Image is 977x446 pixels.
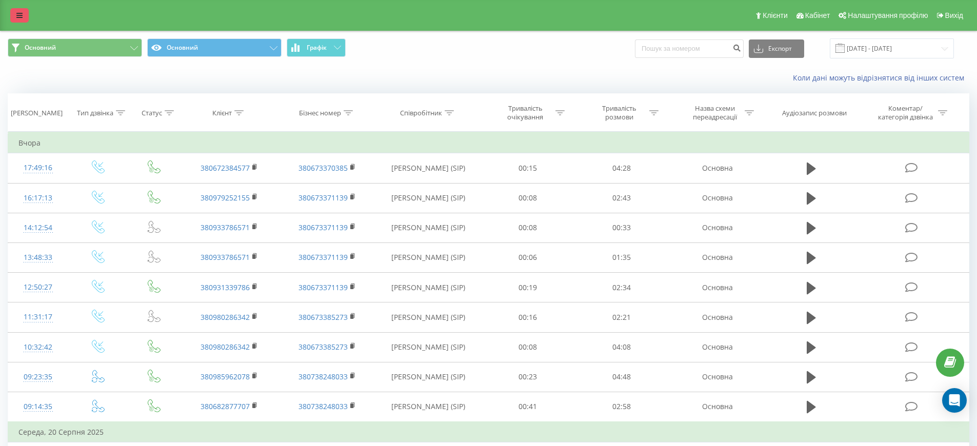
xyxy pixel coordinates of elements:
a: 380682877707 [201,401,250,411]
td: 00:08 [481,183,575,213]
div: 11:31:17 [18,307,58,327]
td: Основна [668,153,766,183]
td: 00:41 [481,392,575,422]
span: Графік [307,44,327,51]
a: 380985962078 [201,372,250,381]
div: 09:23:35 [18,367,58,387]
button: Основний [147,38,282,57]
td: Основна [668,332,766,362]
div: 09:14:35 [18,397,58,417]
td: 00:15 [481,153,575,183]
div: 10:32:42 [18,337,58,357]
div: Тривалість очікування [498,104,553,121]
div: Статус [142,109,162,117]
input: Пошук за номером [635,39,744,58]
div: [PERSON_NAME] [11,109,63,117]
div: Назва схеми переадресації [687,104,742,121]
div: 14:12:54 [18,218,58,238]
a: 380673385273 [298,342,348,352]
div: 12:50:27 [18,277,58,297]
span: Вихід [945,11,963,19]
a: 380673370385 [298,163,348,173]
button: Графік [287,38,346,57]
td: [PERSON_NAME] (SIP) [376,153,481,183]
td: 00:08 [481,332,575,362]
td: Основна [668,273,766,302]
div: Співробітник [400,109,442,117]
td: [PERSON_NAME] (SIP) [376,183,481,213]
div: Бізнес номер [299,109,341,117]
td: 02:21 [575,302,669,332]
a: 380931339786 [201,282,250,292]
td: 00:33 [575,213,669,242]
td: [PERSON_NAME] (SIP) [376,392,481,422]
td: 00:23 [481,362,575,392]
div: Open Intercom Messenger [942,388,967,413]
td: 00:19 [481,273,575,302]
td: [PERSON_NAME] (SIP) [376,302,481,332]
td: Основна [668,242,766,272]
td: [PERSON_NAME] (SIP) [376,273,481,302]
span: Кабінет [805,11,830,19]
div: Клієнт [212,109,232,117]
a: 380673371139 [298,252,348,262]
span: Клієнти [763,11,788,19]
td: 00:08 [481,213,575,242]
div: Тривалість розмови [592,104,647,121]
td: 01:35 [575,242,669,272]
td: Основна [668,362,766,392]
div: 16:17:13 [18,188,58,208]
td: 04:08 [575,332,669,362]
a: 380673371139 [298,193,348,202]
a: 380673371139 [298,222,348,232]
button: Основний [8,38,142,57]
td: Середа, 20 Серпня 2025 [8,422,969,442]
div: Тип дзвінка [77,109,113,117]
a: 380933786571 [201,222,250,232]
a: 380980286342 [201,342,250,352]
span: Основний [25,44,56,52]
a: 380672384577 [201,163,250,173]
td: Основна [668,392,766,422]
a: 380738248033 [298,372,348,381]
div: 13:48:33 [18,248,58,268]
td: 02:43 [575,183,669,213]
td: Вчора [8,133,969,153]
div: Аудіозапис розмови [782,109,847,117]
span: Налаштування профілю [848,11,928,19]
td: [PERSON_NAME] (SIP) [376,213,481,242]
a: Коли дані можуть відрізнятися вiд інших систем [793,73,969,83]
td: Основна [668,302,766,332]
td: 02:58 [575,392,669,422]
td: [PERSON_NAME] (SIP) [376,332,481,362]
td: 04:28 [575,153,669,183]
td: [PERSON_NAME] (SIP) [376,242,481,272]
a: 380738248033 [298,401,348,411]
div: 17:49:16 [18,158,58,178]
div: Коментар/категорія дзвінка [875,104,935,121]
a: 380673385273 [298,312,348,322]
td: 00:06 [481,242,575,272]
td: [PERSON_NAME] (SIP) [376,362,481,392]
td: 00:16 [481,302,575,332]
td: Основна [668,213,766,242]
a: 380979252155 [201,193,250,202]
td: Основна [668,183,766,213]
button: Експорт [749,39,804,58]
a: 380673371139 [298,282,348,292]
td: 02:34 [575,273,669,302]
td: 04:48 [575,362,669,392]
a: 380980286342 [201,312,250,322]
a: 380933786571 [201,252,250,262]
